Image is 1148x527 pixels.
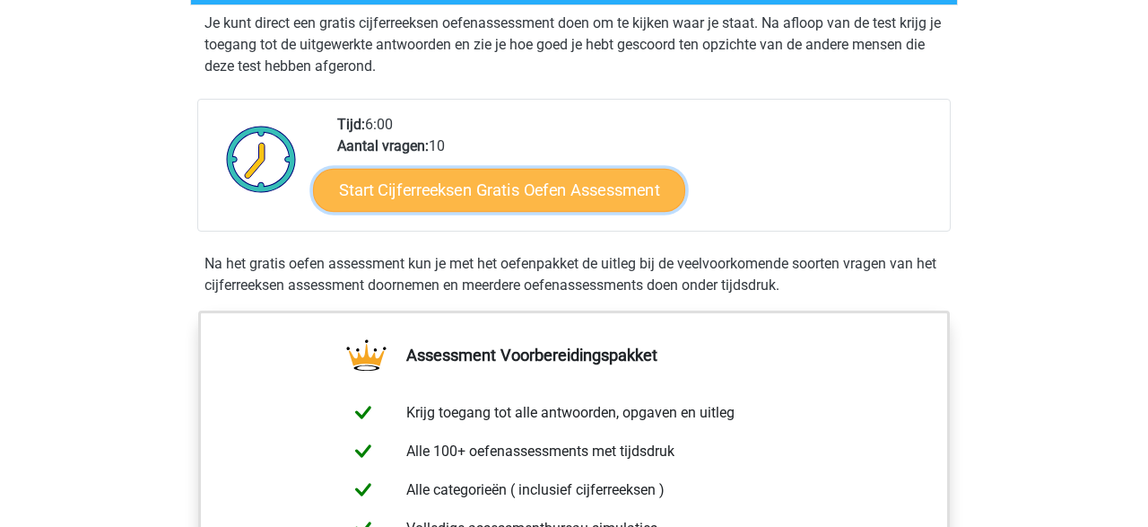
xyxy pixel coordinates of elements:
a: Start Cijferreeksen Gratis Oefen Assessment [313,168,685,211]
b: Aantal vragen: [337,137,429,154]
div: 6:00 10 [324,114,949,231]
img: Klok [216,114,307,204]
p: Je kunt direct een gratis cijferreeksen oefenassessment doen om te kijken waar je staat. Na afloo... [204,13,944,77]
div: Na het gratis oefen assessment kun je met het oefenpakket de uitleg bij de veelvoorkomende soorte... [197,253,951,296]
b: Tijd: [337,116,365,133]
